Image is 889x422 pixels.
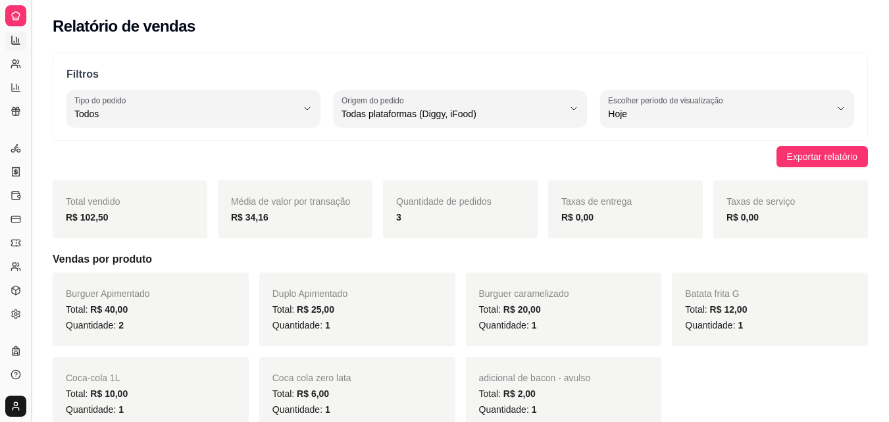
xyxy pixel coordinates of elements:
[685,288,739,299] span: Batata frita G
[776,146,868,167] button: Exportar relatório
[66,90,320,127] button: Tipo do pedidoTodos
[325,404,330,415] span: 1
[685,320,743,330] span: Quantidade:
[503,304,541,315] span: R$ 20,00
[479,388,536,399] span: Total:
[74,95,130,106] label: Tipo do pedido
[231,212,268,223] strong: R$ 34,16
[608,107,830,120] span: Hoje
[479,320,537,330] span: Quantidade:
[66,304,128,315] span: Total:
[66,66,854,82] p: Filtros
[297,304,334,315] span: R$ 25,00
[738,320,743,330] span: 1
[342,107,564,120] span: Todas plataformas (Diggy, iFood)
[726,212,759,223] strong: R$ 0,00
[66,288,150,299] span: Burguer Apimentado
[561,196,632,207] span: Taxas de entrega
[74,107,297,120] span: Todos
[600,90,854,127] button: Escolher período de visualizaçãoHoje
[66,373,120,383] span: Coca-cola 1L
[66,320,124,330] span: Quantidade:
[479,404,537,415] span: Quantidade:
[272,404,330,415] span: Quantidade:
[479,288,569,299] span: Burguer caramelizado
[53,16,195,37] h2: Relatório de vendas
[503,388,536,399] span: R$ 2,00
[685,304,747,315] span: Total:
[787,149,857,164] span: Exportar relatório
[396,196,492,207] span: Quantidade de pedidos
[272,373,351,383] span: Coca cola zero lata
[396,212,401,223] strong: 3
[334,90,588,127] button: Origem do pedidoTodas plataformas (Diggy, iFood)
[710,304,748,315] span: R$ 12,00
[272,288,347,299] span: Duplo Apimentado
[297,388,329,399] span: R$ 6,00
[272,304,334,315] span: Total:
[479,304,541,315] span: Total:
[118,320,124,330] span: 2
[66,388,128,399] span: Total:
[66,212,109,223] strong: R$ 102,50
[325,320,330,330] span: 1
[118,404,124,415] span: 1
[66,196,120,207] span: Total vendido
[479,373,591,383] span: adicional de bacon - avulso
[90,304,128,315] span: R$ 40,00
[66,404,124,415] span: Quantidade:
[608,95,727,106] label: Escolher período de visualização
[272,388,329,399] span: Total:
[272,320,330,330] span: Quantidade:
[231,196,350,207] span: Média de valor por transação
[342,95,408,106] label: Origem do pedido
[90,388,128,399] span: R$ 10,00
[532,320,537,330] span: 1
[53,251,868,267] h5: Vendas por produto
[561,212,594,223] strong: R$ 0,00
[726,196,795,207] span: Taxas de serviço
[532,404,537,415] span: 1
